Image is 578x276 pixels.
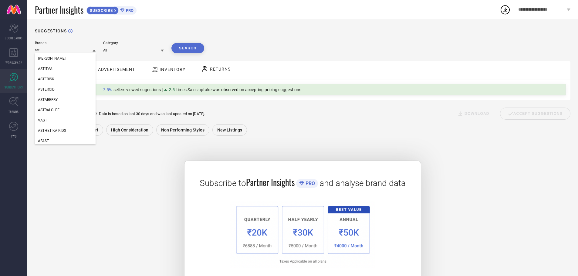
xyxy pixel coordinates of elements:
span: and analyse brand data [319,178,406,188]
span: 7.5% [103,87,112,92]
span: TRENDS [8,109,19,114]
div: ASTHETIKA KIDS [35,125,96,136]
span: ADVERTISEMENT [98,67,135,72]
div: ASTITVA [35,64,96,74]
span: Subscribe to [200,178,246,188]
div: Brands [35,41,96,45]
span: [PERSON_NAME] [38,56,66,61]
h1: SUGGESTIONS [35,28,67,33]
div: ASTEROID [35,84,96,95]
button: Search [171,43,204,53]
div: ASTABERRY [35,95,96,105]
span: VAST [38,118,47,122]
div: VAST [35,115,96,125]
span: SCORECARDS [5,36,23,40]
span: PRO [304,181,315,186]
span: WORKSPACE [5,60,22,65]
div: Accept Suggestions [500,108,570,120]
span: times Sales uptake was observed on accepting pricing suggestions [176,87,301,92]
span: 2.5 [169,87,175,92]
span: INVENTORY [160,67,185,72]
div: ASTERISK [35,74,96,84]
span: FWD [11,134,17,138]
div: ASTRID [35,53,96,64]
div: ASTRALGLEE [35,105,96,115]
span: RETURNS [210,67,231,71]
span: ASTEROID [38,87,55,91]
img: 1a6fb96cb29458d7132d4e38d36bc9c7.png [230,201,375,268]
div: Percentage of sellers who have viewed suggestions for the current Insight Type [100,86,304,94]
span: PRO [124,8,134,13]
span: Non Performing Styles [161,128,204,132]
span: Data is based on last 30 days and was last updated on [DATE] . [99,111,205,116]
a: SUBSCRIBEPRO [86,5,137,15]
span: Partner Insights [246,176,295,188]
span: ASTHETIKA KIDS [38,128,66,133]
span: High Consideration [111,128,148,132]
span: ASTABERRY [38,98,58,102]
span: SUBSCRIBE [87,8,114,13]
span: ASTRALGLEE [38,108,59,112]
span: AFAST [38,139,49,143]
span: ASTITVA [38,67,52,71]
div: Category [103,41,164,45]
span: sellers viewed sugestions | [113,87,163,92]
span: Partner Insights [35,4,83,16]
div: AFAST [35,136,96,146]
span: ASTERISK [38,77,54,81]
span: SUGGESTIONS [5,85,23,89]
div: Open download list [500,4,511,15]
span: New Listings [217,128,242,132]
